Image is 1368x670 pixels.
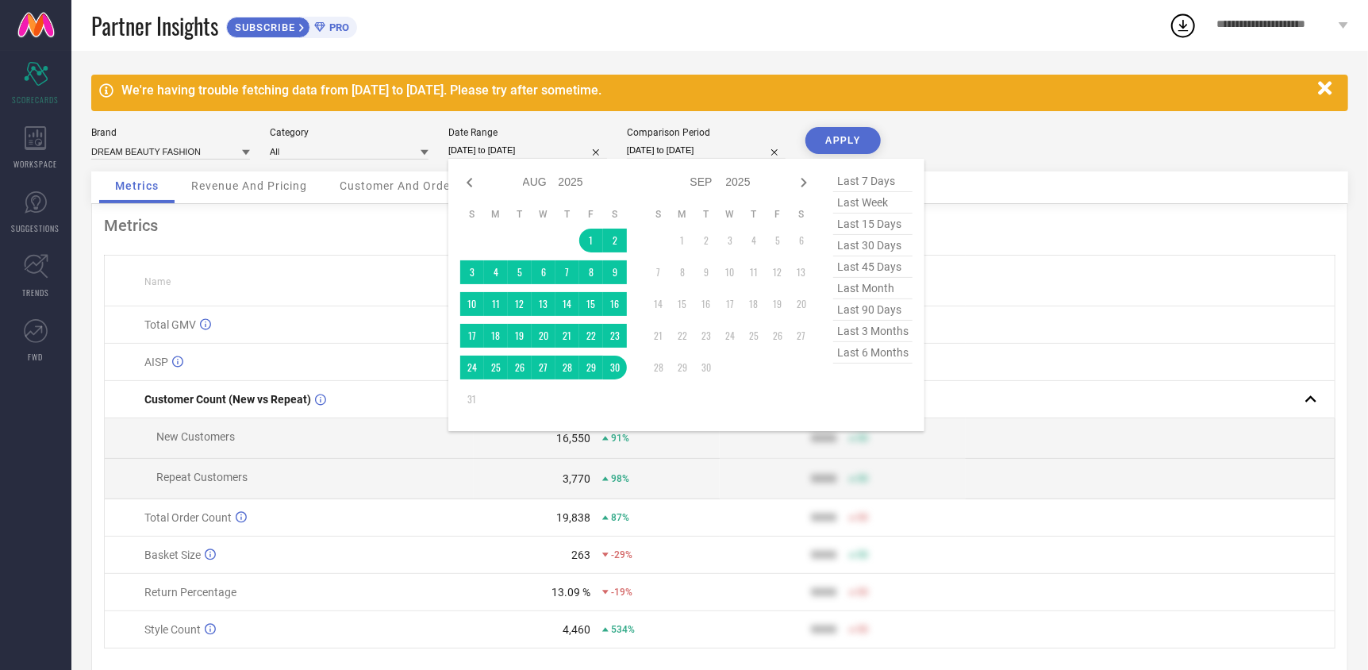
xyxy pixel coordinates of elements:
div: Metrics [104,216,1335,235]
td: Sun Aug 17 2025 [460,324,484,348]
div: Next month [794,173,813,192]
td: Tue Sep 02 2025 [694,229,718,252]
td: Fri Sep 19 2025 [766,292,790,316]
span: last 6 months [833,342,913,364]
td: Sun Aug 03 2025 [460,260,484,284]
span: last 7 days [833,171,913,192]
td: Wed Aug 20 2025 [532,324,555,348]
td: Sun Sep 14 2025 [647,292,671,316]
span: FWD [29,351,44,363]
td: Fri Sep 12 2025 [766,260,790,284]
td: Sat Sep 27 2025 [790,324,813,348]
td: Wed Aug 27 2025 [532,356,555,379]
div: 9999 [812,432,837,445]
td: Fri Aug 15 2025 [579,292,603,316]
td: Thu Sep 04 2025 [742,229,766,252]
th: Wednesday [718,208,742,221]
td: Thu Aug 21 2025 [555,324,579,348]
span: Total Order Count [144,511,232,524]
th: Monday [671,208,694,221]
td: Tue Aug 26 2025 [508,356,532,379]
span: Customer Count (New vs Repeat) [144,393,311,406]
span: Revenue And Pricing [191,179,307,192]
td: Wed Sep 10 2025 [718,260,742,284]
span: 98% [611,473,629,484]
td: Thu Sep 11 2025 [742,260,766,284]
td: Sat Sep 06 2025 [790,229,813,252]
div: 16,550 [556,432,590,445]
th: Saturday [603,208,627,221]
td: Sat Aug 09 2025 [603,260,627,284]
td: Tue Aug 12 2025 [508,292,532,316]
div: Comparison Period [627,127,786,138]
span: WORKSPACE [14,158,58,170]
td: Wed Sep 24 2025 [718,324,742,348]
span: 534% [611,624,635,635]
td: Thu Sep 18 2025 [742,292,766,316]
td: Mon Sep 01 2025 [671,229,694,252]
span: last month [833,278,913,299]
span: last 30 days [833,235,913,256]
td: Mon Sep 08 2025 [671,260,694,284]
div: 4,460 [563,623,590,636]
span: New Customers [156,430,235,443]
th: Wednesday [532,208,555,221]
span: 50 [858,549,869,560]
div: 3,770 [563,472,590,485]
input: Select comparison period [627,142,786,159]
span: Basket Size [144,549,201,561]
span: Metrics [115,179,159,192]
td: Tue Aug 05 2025 [508,260,532,284]
td: Wed Aug 06 2025 [532,260,555,284]
td: Sat Aug 02 2025 [603,229,627,252]
td: Thu Sep 25 2025 [742,324,766,348]
span: SUBSCRIBE [227,21,299,33]
div: Brand [91,127,250,138]
td: Wed Aug 13 2025 [532,292,555,316]
td: Mon Sep 29 2025 [671,356,694,379]
span: -29% [611,549,632,560]
span: last 90 days [833,299,913,321]
th: Tuesday [694,208,718,221]
td: Sun Aug 10 2025 [460,292,484,316]
td: Mon Aug 25 2025 [484,356,508,379]
th: Saturday [790,208,813,221]
span: 91% [611,433,629,444]
td: Fri Aug 01 2025 [579,229,603,252]
div: 9999 [812,511,837,524]
span: Name [144,276,171,287]
th: Thursday [742,208,766,221]
div: Open download list [1169,11,1197,40]
span: SCORECARDS [13,94,60,106]
td: Tue Sep 30 2025 [694,356,718,379]
td: Sun Sep 28 2025 [647,356,671,379]
span: Return Percentage [144,586,236,599]
span: 50 [858,512,869,523]
td: Sat Sep 20 2025 [790,292,813,316]
th: Friday [766,208,790,221]
td: Wed Sep 17 2025 [718,292,742,316]
td: Mon Sep 22 2025 [671,324,694,348]
span: 87% [611,512,629,523]
td: Sat Aug 16 2025 [603,292,627,316]
a: SUBSCRIBEPRO [226,13,357,38]
span: last 3 months [833,321,913,342]
span: last week [833,192,913,214]
span: Partner Insights [91,10,218,42]
span: Total GMV [144,318,196,331]
td: Fri Aug 08 2025 [579,260,603,284]
span: 50 [858,587,869,598]
span: 50 [858,433,869,444]
td: Sun Aug 24 2025 [460,356,484,379]
div: Date Range [448,127,607,138]
span: Style Count [144,623,201,636]
div: Previous month [460,173,479,192]
td: Tue Sep 09 2025 [694,260,718,284]
span: PRO [325,21,349,33]
td: Mon Aug 04 2025 [484,260,508,284]
span: -19% [611,587,632,598]
td: Thu Aug 28 2025 [555,356,579,379]
span: Repeat Customers [156,471,248,483]
div: 263 [571,549,590,561]
td: Fri Sep 05 2025 [766,229,790,252]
